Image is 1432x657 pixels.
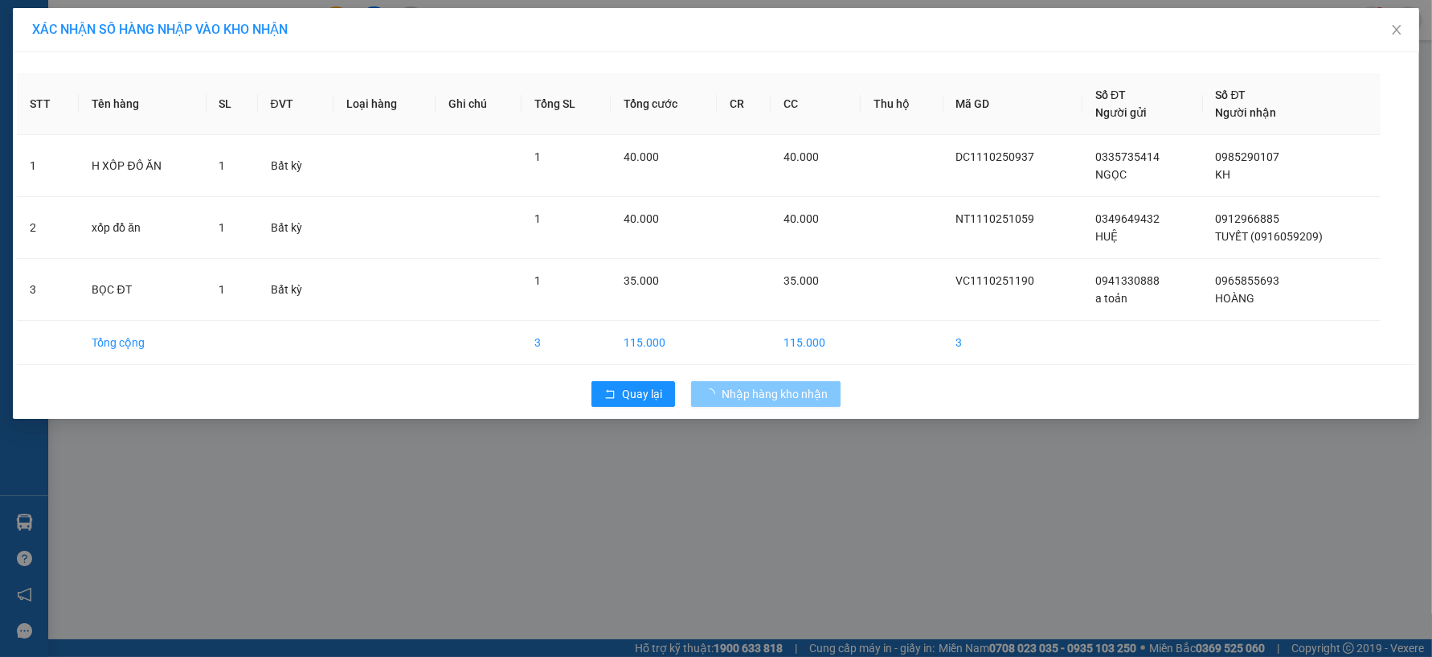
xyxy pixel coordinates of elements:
[1095,150,1160,163] span: 0335735414
[1216,88,1246,101] span: Số ĐT
[784,274,819,287] span: 35.000
[79,197,206,259] td: xốp đồ ăn
[1216,274,1280,287] span: 0965855693
[79,259,206,321] td: BỌC ĐT
[258,259,334,321] td: Bất kỳ
[219,221,226,234] span: 1
[1216,230,1324,243] span: TUYẾT (0916059209)
[784,150,819,163] span: 40.000
[861,73,943,135] th: Thu hộ
[1095,168,1127,181] span: NGỌC
[956,212,1035,225] span: NT1110251059
[534,274,541,287] span: 1
[1216,106,1277,119] span: Người nhận
[691,381,841,407] button: Nhập hàng kho nhận
[79,135,206,197] td: H XỐP ĐỒ ĂN
[1095,274,1160,287] span: 0941330888
[704,388,722,400] span: loading
[333,73,436,135] th: Loại hàng
[207,73,258,135] th: SL
[1216,150,1280,163] span: 0985290107
[17,73,79,135] th: STT
[17,259,79,321] td: 3
[943,321,1083,365] td: 3
[79,73,206,135] th: Tên hàng
[534,212,541,225] span: 1
[1095,88,1126,101] span: Số ĐT
[17,197,79,259] td: 2
[1095,292,1127,305] span: a toản
[1216,168,1231,181] span: KH
[722,385,828,403] span: Nhập hàng kho nhận
[1216,212,1280,225] span: 0912966885
[534,150,541,163] span: 1
[591,381,675,407] button: rollbackQuay lại
[611,73,717,135] th: Tổng cước
[956,274,1035,287] span: VC1110251190
[219,283,226,296] span: 1
[1095,106,1147,119] span: Người gửi
[956,150,1035,163] span: DC1110250937
[1095,230,1118,243] span: HUỆ
[258,73,334,135] th: ĐVT
[604,388,616,401] span: rollback
[717,73,771,135] th: CR
[771,73,861,135] th: CC
[1216,292,1255,305] span: HOÀNG
[1374,8,1419,53] button: Close
[219,159,226,172] span: 1
[624,274,659,287] span: 35.000
[771,321,861,365] td: 115.000
[436,73,522,135] th: Ghi chú
[17,135,79,197] td: 1
[258,197,334,259] td: Bất kỳ
[624,150,659,163] span: 40.000
[522,321,611,365] td: 3
[622,385,662,403] span: Quay lại
[943,73,1083,135] th: Mã GD
[32,22,288,37] span: XÁC NHẬN SỐ HÀNG NHẬP VÀO KHO NHẬN
[522,73,611,135] th: Tổng SL
[611,321,717,365] td: 115.000
[784,212,819,225] span: 40.000
[79,321,206,365] td: Tổng cộng
[624,212,659,225] span: 40.000
[258,135,334,197] td: Bất kỳ
[1390,23,1403,36] span: close
[1095,212,1160,225] span: 0349649432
